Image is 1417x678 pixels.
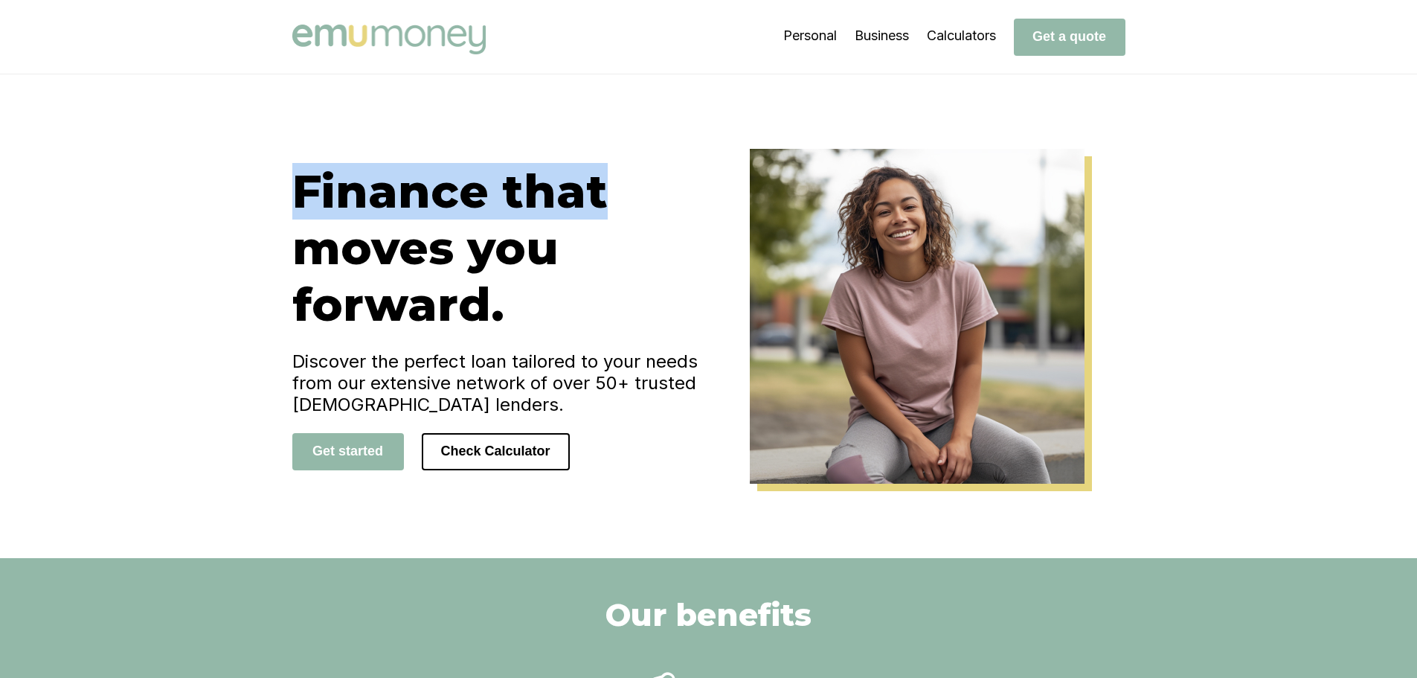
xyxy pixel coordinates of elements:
button: Get started [292,433,404,470]
a: Get started [292,443,404,458]
a: Get a quote [1014,28,1125,44]
button: Get a quote [1014,19,1125,56]
h2: Our benefits [605,595,812,634]
h1: Finance that moves you forward. [292,163,709,333]
a: Check Calculator [422,443,570,458]
img: Emu Money Home [750,149,1085,484]
button: Check Calculator [422,433,570,470]
img: Emu Money logo [292,25,486,54]
h4: Discover the perfect loan tailored to your needs from our extensive network of over 50+ trusted [... [292,351,709,415]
